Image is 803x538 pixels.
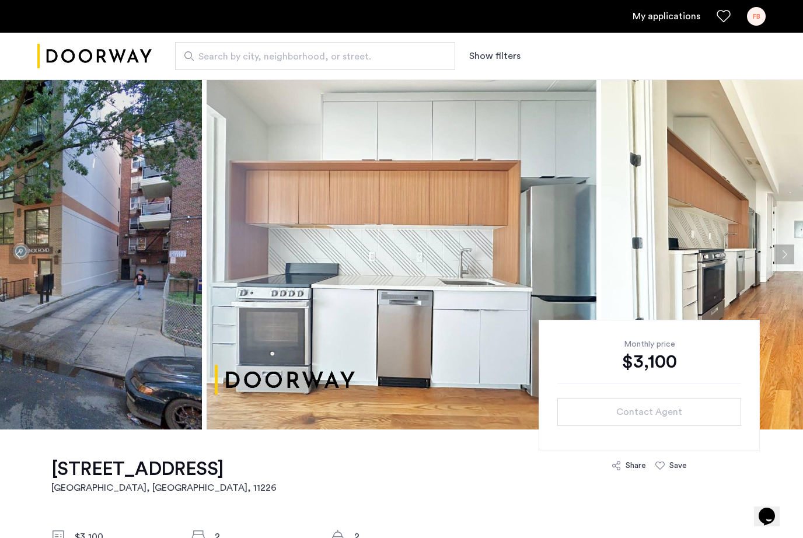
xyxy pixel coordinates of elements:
a: Cazamio logo [37,34,152,78]
button: Next apartment [774,244,794,264]
img: apartment [207,79,596,429]
h1: [STREET_ADDRESS] [51,457,277,481]
button: Previous apartment [9,244,29,264]
div: FB [747,7,766,26]
div: Share [626,460,646,471]
button: Show or hide filters [469,49,521,63]
a: My application [633,9,700,23]
span: Contact Agent [616,405,682,419]
div: Save [669,460,687,471]
a: Favorites [717,9,731,23]
button: button [557,398,741,426]
iframe: chat widget [754,491,791,526]
div: $3,100 [557,350,741,373]
div: Monthly price [557,338,741,350]
h2: [GEOGRAPHIC_DATA], [GEOGRAPHIC_DATA] , 11226 [51,481,277,495]
span: Search by city, neighborhood, or street. [198,50,423,64]
img: logo [37,34,152,78]
input: Apartment Search [175,42,455,70]
a: [STREET_ADDRESS][GEOGRAPHIC_DATA], [GEOGRAPHIC_DATA], 11226 [51,457,277,495]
